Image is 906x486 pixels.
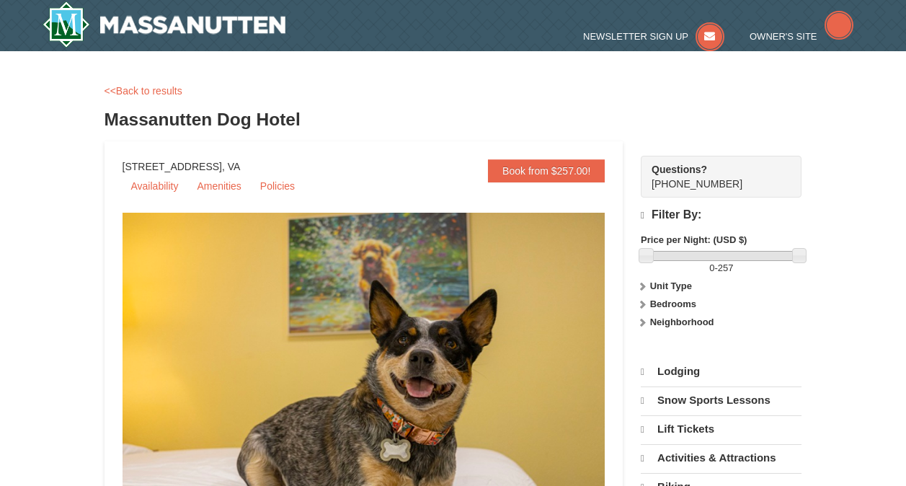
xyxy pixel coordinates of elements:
img: Massanutten Resort Logo [43,1,286,48]
a: Massanutten Resort [43,1,286,48]
a: Availability [123,175,187,197]
span: Owner's Site [750,31,817,42]
a: Owner's Site [750,31,853,42]
strong: Neighborhood [650,317,714,327]
strong: Price per Night: (USD $) [641,234,747,245]
strong: Questions? [652,164,707,175]
a: Newsletter Sign Up [583,31,724,42]
a: <<Back to results [105,85,182,97]
span: Newsletter Sign Up [583,31,688,42]
h3: Massanutten Dog Hotel [105,105,802,134]
a: Book from $257.00! [488,159,605,182]
a: Activities & Attractions [641,444,801,472]
a: Policies [252,175,303,197]
a: Lodging [641,358,801,385]
a: Snow Sports Lessons [641,386,801,414]
span: [PHONE_NUMBER] [652,162,776,190]
strong: Unit Type [650,280,692,291]
label: - [641,261,801,275]
a: Lift Tickets [641,415,801,443]
span: 0 [709,262,714,273]
h4: Filter By: [641,208,801,222]
span: 257 [718,262,734,273]
a: Amenities [188,175,249,197]
strong: Bedrooms [650,299,696,309]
